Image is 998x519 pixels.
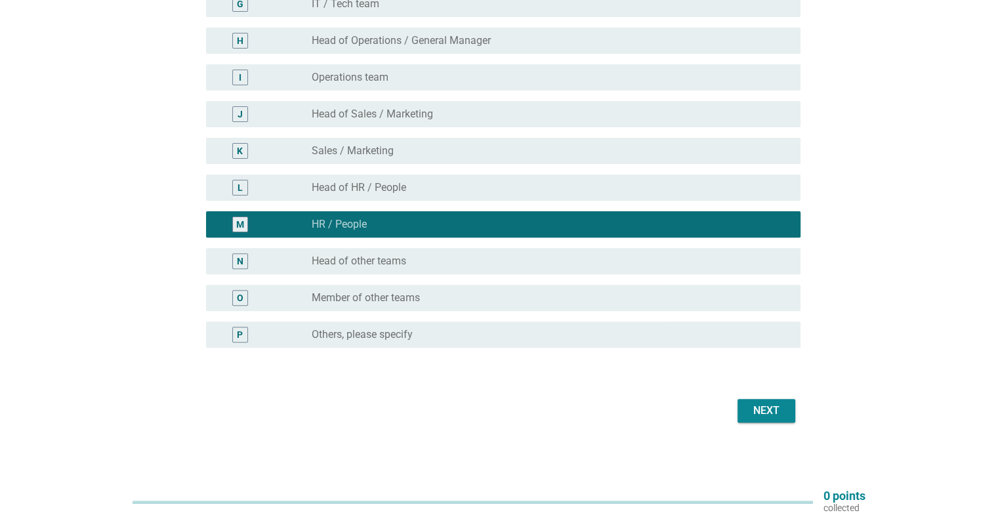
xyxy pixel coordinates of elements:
[312,328,413,341] label: Others, please specify
[237,291,243,305] div: O
[823,490,865,502] p: 0 points
[738,399,795,423] button: Next
[312,291,420,304] label: Member of other teams
[312,108,433,121] label: Head of Sales / Marketing
[238,108,243,121] div: J
[237,255,243,268] div: N
[312,144,394,157] label: Sales / Marketing
[239,71,241,85] div: I
[748,403,785,419] div: Next
[312,71,388,84] label: Operations team
[312,218,367,231] label: HR / People
[237,144,243,158] div: K
[238,181,243,195] div: L
[237,328,243,342] div: P
[312,34,491,47] label: Head of Operations / General Manager
[236,218,244,232] div: M
[237,34,243,48] div: H
[312,255,406,268] label: Head of other teams
[823,502,865,514] p: collected
[312,181,406,194] label: Head of HR / People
